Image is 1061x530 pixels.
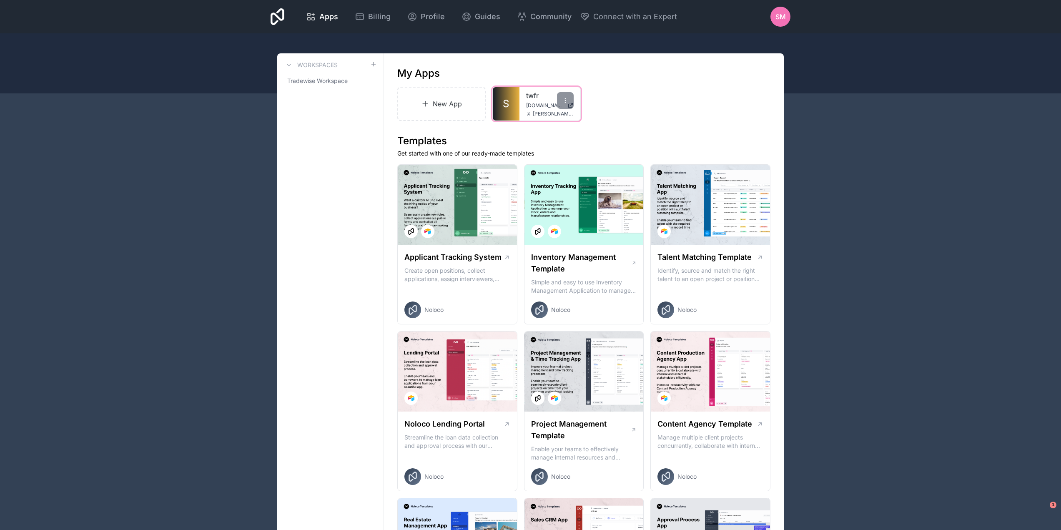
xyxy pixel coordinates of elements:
h1: Project Management Template [531,418,631,442]
span: Billing [368,11,391,23]
p: Simple and easy to use Inventory Management Application to manage your stock, orders and Manufact... [531,278,637,295]
h1: Content Agency Template [657,418,752,430]
a: Community [510,8,578,26]
span: S [503,97,509,111]
a: Tradewise Workspace [284,73,377,88]
h1: Noloco Lending Portal [404,418,485,430]
p: Create open positions, collect applications, assign interviewers, centralise candidate feedback a... [404,266,510,283]
img: Airtable Logo [408,395,414,402]
span: Noloco [551,306,570,314]
span: SM [775,12,786,22]
span: [PERSON_NAME][EMAIL_ADDRESS][DOMAIN_NAME] [533,111,574,117]
img: Airtable Logo [551,395,558,402]
span: Tradewise Workspace [287,77,348,85]
p: Get started with one of our ready-made templates [397,149,770,158]
p: Enable your teams to effectively manage internal resources and execute client projects on time. [531,445,637,462]
span: Noloco [677,472,697,481]
a: Guides [455,8,507,26]
a: New App [397,87,486,121]
span: Noloco [424,472,444,481]
button: Connect with an Expert [580,11,677,23]
span: 1 [1050,502,1056,508]
img: Airtable Logo [424,228,431,235]
span: Community [530,11,572,23]
h1: My Apps [397,67,440,80]
a: Profile [401,8,451,26]
a: [DOMAIN_NAME] [526,102,574,109]
img: Airtable Logo [661,395,667,402]
span: Apps [319,11,338,23]
span: Guides [475,11,500,23]
img: Airtable Logo [551,228,558,235]
iframe: Intercom live chat [1033,502,1053,522]
span: [DOMAIN_NAME] [526,102,564,109]
a: Workspaces [284,60,338,70]
a: S [493,87,519,121]
span: Noloco [551,472,570,481]
h1: Inventory Management Template [531,251,631,275]
span: Noloco [677,306,697,314]
p: Identify, source and match the right talent to an open project or position with our Talent Matchi... [657,266,763,283]
h1: Templates [397,134,770,148]
img: Airtable Logo [661,228,667,235]
h1: Talent Matching Template [657,251,752,263]
a: Billing [348,8,397,26]
a: twfr [526,90,574,100]
p: Manage multiple client projects concurrently, collaborate with internal and external stakeholders... [657,433,763,450]
span: Noloco [424,306,444,314]
p: Streamline the loan data collection and approval process with our Lending Portal template. [404,433,510,450]
h1: Applicant Tracking System [404,251,502,263]
a: Apps [299,8,345,26]
h3: Workspaces [297,61,338,69]
span: Connect with an Expert [593,11,677,23]
span: Profile [421,11,445,23]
